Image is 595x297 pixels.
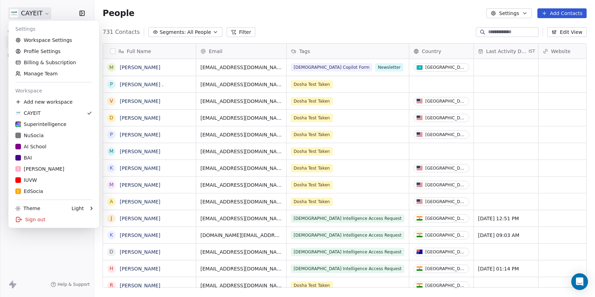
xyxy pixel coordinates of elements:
div: [PERSON_NAME] [15,165,64,172]
img: CAYEIT%20Square%20Logo.png [15,110,21,116]
div: Theme [15,205,40,212]
div: Sign out [11,214,96,225]
div: AI School [15,143,46,150]
a: Billing & Subscription [11,57,96,68]
div: BAI [15,154,32,161]
div: IUVW [15,177,37,184]
div: Workspace [11,85,96,96]
div: Add new workspace [11,96,96,107]
div: Superintelligence [15,121,66,128]
div: Settings [11,23,96,35]
a: Workspace Settings [11,35,96,46]
a: Profile Settings [11,46,96,57]
a: Manage Team [11,68,96,79]
span: S [17,166,19,172]
span: E [17,189,19,194]
div: EdSocia [15,188,43,195]
div: NuSocia [15,132,44,139]
img: sinews%20copy.png [15,121,21,127]
div: Light [72,205,84,212]
div: CAYEIT [15,110,41,117]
